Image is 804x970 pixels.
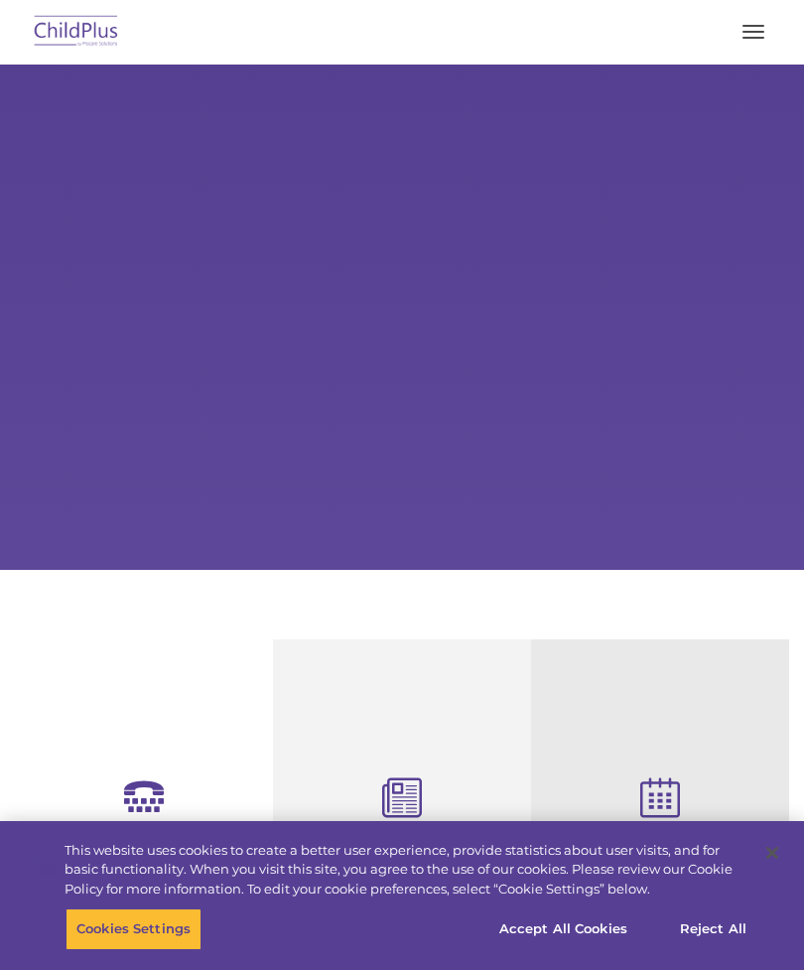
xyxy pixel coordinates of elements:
button: Cookies Settings [66,908,201,950]
button: Close [750,831,794,875]
div: This website uses cookies to create a better user experience, provide statistics about user visit... [65,841,748,900]
button: Reject All [651,908,775,950]
img: ChildPlus by Procare Solutions [30,9,123,56]
button: Accept All Cookies [488,908,638,950]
